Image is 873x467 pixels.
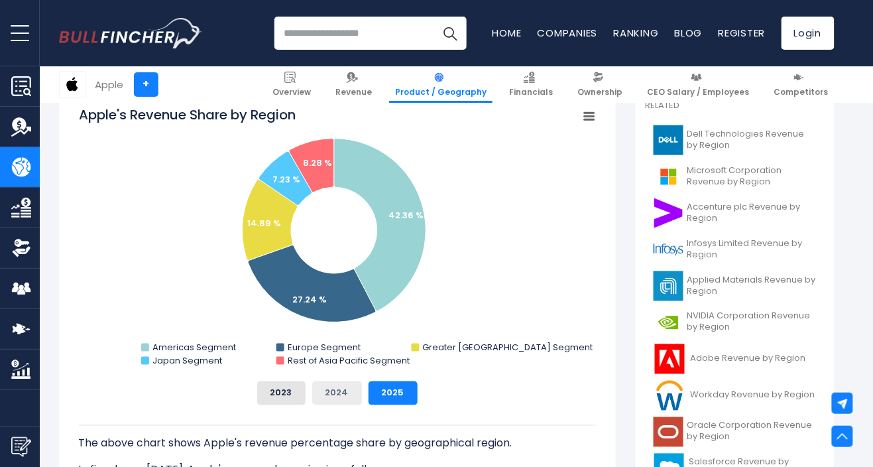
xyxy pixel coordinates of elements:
img: MSFT logo [654,162,683,192]
text: 8.28 % [303,157,332,169]
span: CEO Salary / Employees [648,87,750,98]
text: 27.24 % [292,293,327,306]
a: Register [719,26,766,40]
a: Companies [538,26,598,40]
a: Competitors [768,66,835,103]
a: Infosys Limited Revenue by Region [646,232,825,268]
a: Microsoft Corporation Revenue by Region [646,159,825,195]
a: Accenture plc Revenue by Region [646,195,825,232]
span: Financials [510,87,553,98]
span: Competitors [774,87,829,98]
button: 2025 [369,381,418,405]
img: AAPL logo [60,72,85,97]
img: ADBE logo [654,344,687,374]
a: Applied Materials Revenue by Region [646,268,825,304]
div: Apple [95,77,124,92]
a: Adobe Revenue by Region [646,341,825,377]
a: Go to homepage [59,18,202,48]
img: ACN logo [654,198,683,228]
img: WDAY logo [654,381,687,411]
a: Home [493,26,522,40]
p: The above chart shows Apple's revenue percentage share by geographical region. [79,436,596,452]
button: 2024 [312,381,362,405]
span: Product / Geography [395,87,487,98]
text: Greater [GEOGRAPHIC_DATA] Segment [422,342,593,354]
text: 42.36 % [388,209,424,222]
span: Accenture plc Revenue by Region [687,202,817,224]
span: Infosys Limited Revenue by Region [687,238,817,261]
a: Product / Geography [389,66,493,103]
text: 14.89 % [247,217,281,230]
svg: Apple's Revenue Share by Region [79,105,596,371]
a: Workday Revenue by Region [646,377,825,414]
img: DELL logo [654,125,683,155]
span: Revenue [336,87,373,98]
tspan: Apple's Revenue Share by Region [79,105,296,124]
span: Oracle Corporation Revenue by Region [687,421,817,443]
span: Workday Revenue by Region [691,390,815,401]
a: Dell Technologies Revenue by Region [646,122,825,159]
img: AMAT logo [654,271,683,301]
a: NVIDIA Corporation Revenue by Region [646,304,825,341]
text: 7.23 % [272,173,300,186]
text: Japan Segment [152,355,222,367]
a: Login [782,17,835,50]
span: Microsoft Corporation Revenue by Region [687,165,817,188]
a: Revenue [330,66,378,103]
img: NVDA logo [654,308,683,338]
a: Ranking [614,26,659,40]
span: Applied Materials Revenue by Region [687,275,817,297]
img: INFY logo [654,235,683,265]
text: Americas Segment [152,342,236,354]
a: + [134,72,158,97]
a: Oracle Corporation Revenue by Region [646,414,825,450]
text: Rest of Asia Pacific Segment [287,355,409,367]
span: Adobe Revenue by Region [691,354,806,365]
button: 2023 [257,381,306,405]
a: Blog [675,26,703,40]
span: NVIDIA Corporation Revenue by Region [687,311,817,334]
span: Ownership [578,87,623,98]
img: Bullfincher logo [59,18,202,48]
a: CEO Salary / Employees [642,66,756,103]
p: Related [646,100,825,111]
button: Search [434,17,467,50]
a: Financials [504,66,559,103]
span: Dell Technologies Revenue by Region [687,129,817,151]
a: Ownership [572,66,629,103]
text: Europe Segment [287,342,360,354]
span: Overview [273,87,312,98]
a: Overview [267,66,318,103]
img: ORCL logo [654,417,683,447]
img: Ownership [11,238,31,258]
